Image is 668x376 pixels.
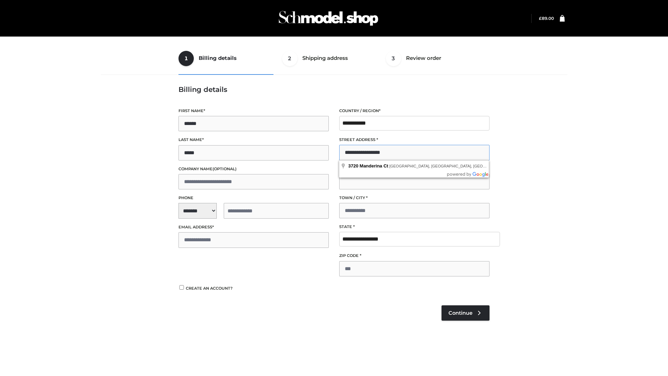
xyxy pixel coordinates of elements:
label: Street address [339,136,490,143]
label: ZIP Code [339,252,490,259]
label: First name [178,108,329,114]
span: Create an account? [186,286,233,291]
a: Continue [442,305,490,321]
img: Schmodel Admin 964 [276,5,381,32]
span: £ [539,16,542,21]
span: 3720 [348,163,358,169]
span: Continue [448,310,472,316]
label: Country / Region [339,108,490,114]
span: [GEOGRAPHIC_DATA], [GEOGRAPHIC_DATA], [GEOGRAPHIC_DATA] [389,164,513,168]
span: (optional) [213,166,237,171]
label: Email address [178,224,329,230]
a: £89.00 [539,16,554,21]
label: Phone [178,195,329,201]
bdi: 89.00 [539,16,554,21]
label: Company name [178,166,329,172]
label: State [339,224,490,230]
input: Create an account? [178,285,185,290]
label: Town / City [339,195,490,201]
h3: Billing details [178,85,490,94]
span: Manderina Ct [360,163,388,169]
label: Last name [178,136,329,143]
